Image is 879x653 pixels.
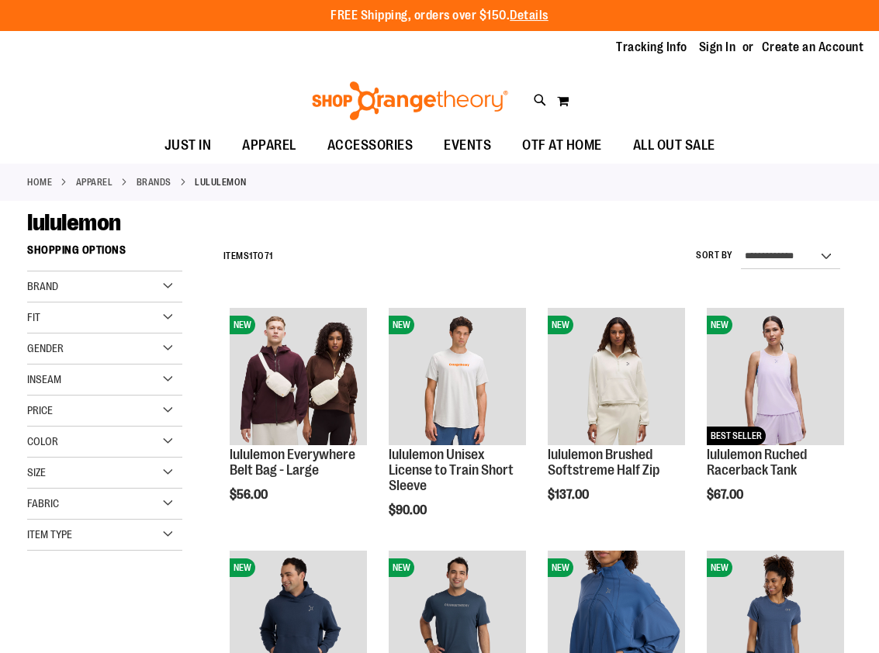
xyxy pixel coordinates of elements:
[265,250,273,261] span: 71
[164,128,212,163] span: JUST IN
[230,558,255,577] span: NEW
[230,488,270,502] span: $56.00
[195,175,247,189] strong: lululemon
[522,128,602,163] span: OTF AT HOME
[249,250,253,261] span: 1
[330,7,549,25] p: FREE Shipping, orders over $150.
[222,300,375,541] div: product
[27,435,58,447] span: Color
[548,447,659,478] a: lululemon Brushed Softstreme Half Zip
[230,447,355,478] a: lululemon Everywhere Belt Bag - Large
[389,503,429,517] span: $90.00
[223,244,273,268] h2: Items to
[389,447,514,493] a: lululemon Unisex License to Train Short Sleeve
[707,558,732,577] span: NEW
[27,466,46,479] span: Size
[616,39,687,56] a: Tracking Info
[310,81,510,120] img: Shop Orangetheory
[633,128,715,163] span: ALL OUT SALE
[27,373,61,385] span: Inseam
[27,497,59,510] span: Fabric
[327,128,414,163] span: ACCESSORIES
[548,558,573,577] span: NEW
[707,308,844,445] img: lululemon Ruched Racerback Tank
[444,128,491,163] span: EVENTS
[76,175,113,189] a: APPAREL
[230,316,255,334] span: NEW
[27,209,121,236] span: lululemon
[699,300,852,541] div: product
[230,308,367,445] img: lululemon Everywhere Belt Bag - Large
[137,175,171,189] a: BRANDS
[27,342,64,354] span: Gender
[548,316,573,334] span: NEW
[548,488,591,502] span: $137.00
[389,316,414,334] span: NEW
[510,9,549,22] a: Details
[27,528,72,541] span: Item Type
[27,237,182,271] strong: Shopping Options
[707,447,807,478] a: lululemon Ruched Racerback Tank
[27,175,52,189] a: Home
[27,280,58,292] span: Brand
[27,311,40,323] span: Fit
[548,308,685,445] img: lululemon Brushed Softstreme Half Zip
[548,308,685,447] a: lululemon Brushed Softstreme Half ZipNEW
[242,128,296,163] span: APPAREL
[707,308,844,447] a: lululemon Ruched Racerback TankNEWBEST SELLER
[707,316,732,334] span: NEW
[540,300,693,541] div: product
[389,308,526,445] img: lululemon Unisex License to Train Short Sleeve
[762,39,864,56] a: Create an Account
[27,404,53,416] span: Price
[707,488,746,502] span: $67.00
[230,308,367,447] a: lululemon Everywhere Belt Bag - LargeNEW
[707,427,766,445] span: BEST SELLER
[699,39,736,56] a: Sign In
[696,249,733,262] label: Sort By
[389,308,526,447] a: lululemon Unisex License to Train Short SleeveNEW
[381,300,534,556] div: product
[389,558,414,577] span: NEW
